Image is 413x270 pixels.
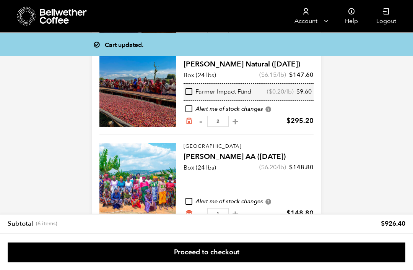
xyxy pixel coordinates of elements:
[207,208,229,219] input: Qty
[261,71,265,79] span: $
[289,163,293,171] span: $
[184,163,216,172] p: Box (24 lbs)
[97,39,327,50] div: Cart updated.
[259,163,286,171] span: ( /lb)
[286,116,314,126] bdi: 295.20
[231,118,240,125] button: +
[269,87,272,96] span: $
[185,210,193,218] a: Remove from cart
[184,105,314,113] div: Alert me of stock changes
[231,210,240,218] button: +
[381,219,405,228] bdi: 926.40
[36,220,57,227] span: (6 items)
[259,71,286,79] span: ( /lb)
[8,243,405,262] a: Proceed to checkout
[286,209,291,218] span: $
[296,87,312,96] bdi: 9.60
[261,163,265,171] span: $
[207,116,229,127] input: Qty
[267,88,294,96] span: ( /lb)
[286,116,291,126] span: $
[261,163,276,171] bdi: 6.20
[184,59,314,70] h4: [PERSON_NAME] Natural ([DATE])
[196,210,205,218] button: -
[8,219,57,228] th: Subtotal
[184,197,314,206] div: Alert me of stock changes
[381,219,385,228] span: $
[184,71,216,80] p: Box (24 lbs)
[289,163,314,171] bdi: 148.80
[184,152,314,162] h4: [PERSON_NAME] AA ([DATE])
[261,71,276,79] bdi: 6.15
[289,71,314,79] bdi: 147.60
[269,87,284,96] bdi: 0.20
[289,71,293,79] span: $
[196,118,205,125] button: -
[296,87,300,96] span: $
[185,88,251,96] div: Farmer Impact Fund
[184,143,314,150] p: [GEOGRAPHIC_DATA]
[185,117,193,125] a: Remove from cart
[286,209,314,218] bdi: 148.80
